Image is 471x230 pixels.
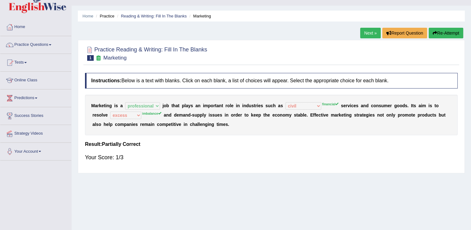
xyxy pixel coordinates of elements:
b: n [243,103,246,108]
b: u [381,103,384,108]
b: e [105,113,108,117]
b: h [173,103,176,108]
b: e [223,122,226,127]
b: p [182,103,185,108]
b: s [294,113,296,117]
b: p [258,113,261,117]
b: a [183,113,185,117]
b: r [337,113,339,117]
a: Next » [360,28,381,38]
b: a [216,103,219,108]
b: o [211,103,214,108]
li: Practice [94,13,114,19]
b: u [195,113,197,117]
b: r [97,103,99,108]
b: o [386,113,389,117]
b: m [405,113,408,117]
b: t [444,113,445,117]
b: i [151,122,152,127]
b: i [428,103,430,108]
b: p [398,113,400,117]
b: s [220,113,222,117]
b: g [205,122,208,127]
b: g [366,113,369,117]
b: i [350,103,351,108]
b: p [208,103,211,108]
a: Success Stories [0,107,71,123]
b: y [393,113,395,117]
b: a [418,103,421,108]
b: s [261,103,263,108]
b: a [298,113,300,117]
b: o [227,103,230,108]
b: a [164,113,166,117]
b: e [101,103,104,108]
b: y [204,113,206,117]
small: Exam occurring question [95,55,102,61]
b: g [349,113,352,117]
b: s [191,103,193,108]
b: r [358,113,360,117]
b: i [257,103,258,108]
b: y [289,113,292,117]
b: s [97,113,99,117]
b: e [316,113,318,117]
b: i [114,103,115,108]
b: r [400,113,402,117]
b: o [436,103,439,108]
b: d [402,103,405,108]
b: i [345,113,346,117]
b: e [253,113,256,117]
b: e [142,122,144,127]
b: l [95,122,96,127]
b: e [272,113,275,117]
b: t [104,103,106,108]
b: s [379,103,381,108]
b: i [132,122,133,127]
b: t [172,103,173,108]
b: n [377,113,380,117]
b: o [380,113,383,117]
b: v [323,113,326,117]
b: l [199,122,200,127]
b: u [427,113,430,117]
b: e [267,113,270,117]
b: i [218,122,219,127]
b: d [169,113,172,117]
b: s [430,103,432,108]
b: j [162,103,164,108]
b: e [200,122,202,127]
li: Marketing [188,13,211,19]
b: e [343,103,346,108]
b: i [209,113,210,117]
b: n [129,122,132,127]
b: i [224,113,226,117]
b: r [346,103,347,108]
b: t [432,113,434,117]
button: Re-Attempt [429,28,463,38]
b: t [382,113,384,117]
b: s [372,113,375,117]
b: e [231,103,233,108]
b: t [244,113,246,117]
b: u [214,113,217,117]
b: s [280,103,283,108]
a: Tests [0,54,71,69]
b: e [370,113,372,117]
b: t [174,122,175,127]
b: o [400,103,403,108]
b: m [179,113,183,117]
b: t [321,113,323,117]
b: I [411,103,412,108]
b: t [263,113,265,117]
b: s [252,103,254,108]
b: s [135,122,138,127]
b: i [208,122,209,127]
b: l [109,122,110,127]
b: n [226,113,228,117]
b: o [422,113,425,117]
div: Your Score: 1/3 [85,150,458,165]
b: r [225,103,227,108]
b: e [326,113,328,117]
b: i [242,103,243,108]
